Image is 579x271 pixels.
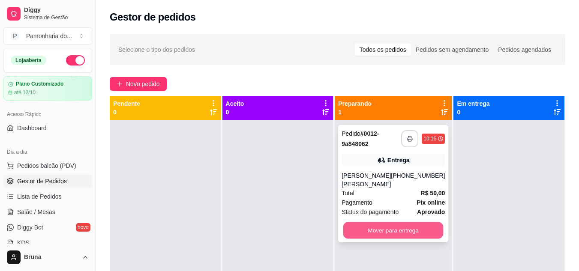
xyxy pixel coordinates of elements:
[17,192,62,201] span: Lista de Pedidos
[24,253,78,261] span: Bruna
[17,208,55,216] span: Salão / Mesas
[342,198,372,207] span: Pagamento
[3,27,92,45] button: Select a team
[342,188,354,198] span: Total
[493,44,556,56] div: Pedidos agendados
[3,174,92,188] a: Gestor de Pedidos
[66,55,85,66] button: Alterar Status
[3,145,92,159] div: Dia a dia
[338,99,372,108] p: Preparando
[338,108,372,116] p: 1
[417,208,445,215] strong: aprovado
[411,44,493,56] div: Pedidos sem agendamento
[14,89,36,96] article: até 12/10
[421,190,445,197] strong: R$ 50,00
[226,108,244,116] p: 0
[3,220,92,234] a: Diggy Botnovo
[342,130,360,137] span: Pedido
[3,247,92,268] button: Bruna
[3,121,92,135] a: Dashboard
[423,135,436,142] div: 10:15
[24,6,89,14] span: Diggy
[126,79,160,89] span: Novo pedido
[118,45,195,54] span: Selecione o tipo dos pedidos
[11,32,19,40] span: P
[17,223,43,232] span: Diggy Bot
[226,99,244,108] p: Aceito
[3,107,92,121] div: Acesso Rápido
[342,130,379,147] strong: # 0012-9a848062
[17,238,30,247] span: KDS
[24,14,89,21] span: Sistema de Gestão
[3,205,92,219] a: Salão / Mesas
[457,108,489,116] p: 0
[387,156,410,164] div: Entrega
[11,56,46,65] div: Loja aberta
[26,32,72,40] div: Pamonharia do ...
[3,159,92,173] button: Pedidos balcão (PDV)
[113,99,140,108] p: Pendente
[417,199,445,206] strong: Pix online
[342,207,399,217] span: Status do pagamento
[17,161,76,170] span: Pedidos balcão (PDV)
[117,81,123,87] span: plus
[113,108,140,116] p: 0
[110,77,167,91] button: Novo pedido
[343,222,444,239] button: Mover para entrega
[16,81,63,87] article: Plano Customizado
[3,76,92,101] a: Plano Customizadoaté 12/10
[17,124,47,132] span: Dashboard
[342,171,391,188] div: [PERSON_NAME] [PERSON_NAME]
[355,44,411,56] div: Todos os pedidos
[17,177,67,185] span: Gestor de Pedidos
[3,3,92,24] a: DiggySistema de Gestão
[391,171,445,188] div: [PHONE_NUMBER]
[457,99,489,108] p: Em entrega
[3,236,92,250] a: KDS
[110,10,196,24] h2: Gestor de pedidos
[3,190,92,203] a: Lista de Pedidos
